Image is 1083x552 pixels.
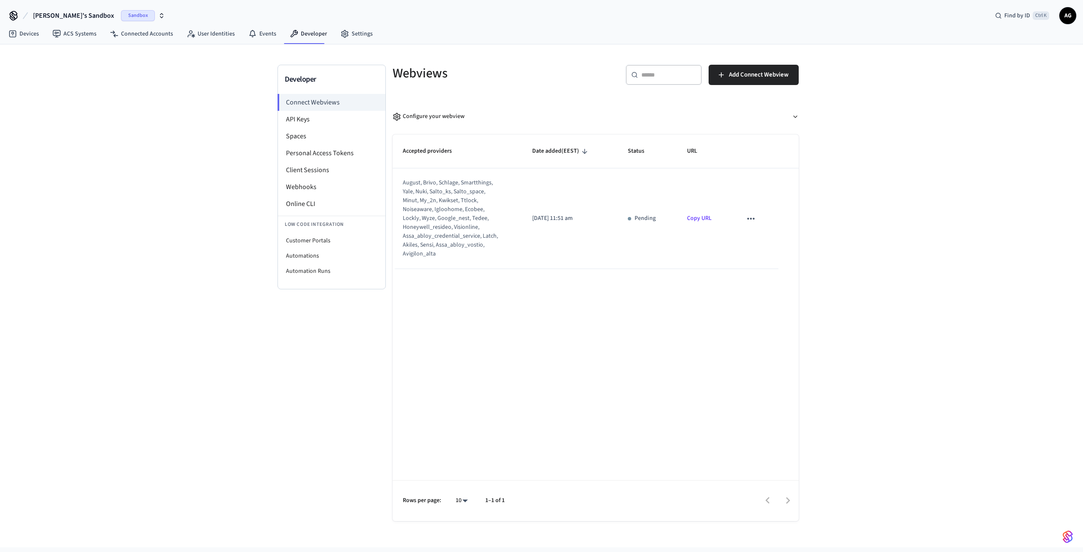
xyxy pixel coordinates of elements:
a: Settings [334,26,379,41]
li: Low Code Integration [278,216,385,233]
li: Webhooks [278,179,385,195]
span: Sandbox [121,10,155,21]
a: Events [242,26,283,41]
a: User Identities [180,26,242,41]
div: Find by IDCtrl K [988,8,1056,23]
h3: Developer [285,74,379,85]
span: [PERSON_NAME]'s Sandbox [33,11,114,21]
p: Rows per page: [403,496,441,505]
li: Personal Access Tokens [278,145,385,162]
div: 10 [451,494,472,507]
span: Ctrl K [1033,11,1049,20]
li: Customer Portals [278,233,385,248]
span: Date added(EEST) [532,145,590,158]
p: Pending [635,214,656,223]
span: URL [687,145,708,158]
div: Configure your webview [393,112,465,121]
a: Copy URL [687,214,712,222]
table: sticky table [393,135,799,269]
p: [DATE] 11:51 am [532,214,607,223]
button: Add Connect Webview [709,65,799,85]
span: Find by ID [1004,11,1030,20]
button: AG [1059,7,1076,24]
li: Client Sessions [278,162,385,179]
a: Connected Accounts [103,26,180,41]
li: API Keys [278,111,385,128]
li: Connect Webviews [278,94,385,111]
img: SeamLogoGradient.69752ec5.svg [1063,530,1073,544]
li: Automation Runs [278,264,385,279]
span: AG [1060,8,1075,23]
button: Configure your webview [393,105,799,128]
li: Online CLI [278,195,385,212]
span: Accepted providers [403,145,463,158]
div: august, brivo, schlage, smartthings, yale, nuki, salto_ks, salto_space, minut, my_2n, kwikset, tt... [403,179,501,258]
span: Status [628,145,655,158]
a: Developer [283,26,334,41]
a: Devices [2,26,46,41]
p: 1–1 of 1 [485,496,505,505]
li: Automations [278,248,385,264]
a: ACS Systems [46,26,103,41]
li: Spaces [278,128,385,145]
span: Add Connect Webview [729,69,789,80]
h5: Webviews [393,65,591,82]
